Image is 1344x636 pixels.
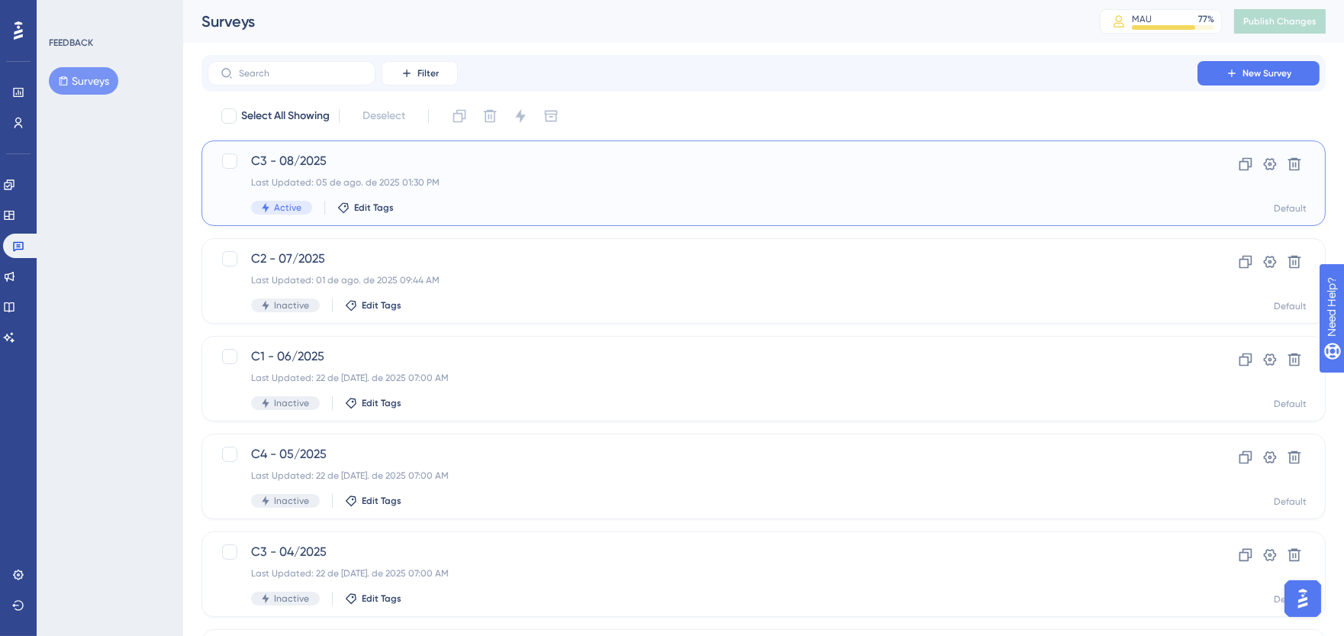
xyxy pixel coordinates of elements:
[251,470,1154,482] div: Last Updated: 22 de [DATE]. de 2025 07:00 AM
[1274,300,1307,312] div: Default
[345,299,401,312] button: Edit Tags
[1132,13,1152,25] div: MAU
[345,495,401,507] button: Edit Tags
[1274,398,1307,410] div: Default
[337,202,394,214] button: Edit Tags
[36,4,95,22] span: Need Help?
[251,274,1154,286] div: Last Updated: 01 de ago. de 2025 09:44 AM
[251,567,1154,580] div: Last Updated: 22 de [DATE]. de 2025 07:00 AM
[49,67,118,95] button: Surveys
[417,67,439,79] span: Filter
[1242,67,1291,79] span: New Survey
[241,107,330,125] span: Select All Showing
[354,202,394,214] span: Edit Tags
[382,61,458,86] button: Filter
[1274,593,1307,605] div: Default
[251,176,1154,189] div: Last Updated: 05 de ago. de 2025 01:30 PM
[251,152,1154,170] span: C3 - 08/2025
[274,397,309,409] span: Inactive
[1197,61,1320,86] button: New Survey
[362,397,401,409] span: Edit Tags
[251,543,1154,561] span: C3 - 04/2025
[1274,496,1307,508] div: Default
[251,445,1154,463] span: C4 - 05/2025
[349,102,419,130] button: Deselect
[239,68,363,79] input: Search
[1280,576,1326,621] iframe: UserGuiding AI Assistant Launcher
[201,11,1062,32] div: Surveys
[1198,13,1214,25] div: 77 %
[49,37,93,49] div: FEEDBACK
[362,299,401,312] span: Edit Tags
[1274,202,1307,215] div: Default
[274,592,309,605] span: Inactive
[363,107,405,125] span: Deselect
[345,397,401,409] button: Edit Tags
[362,495,401,507] span: Edit Tags
[362,592,401,605] span: Edit Tags
[1234,9,1326,34] button: Publish Changes
[251,372,1154,384] div: Last Updated: 22 de [DATE]. de 2025 07:00 AM
[274,495,309,507] span: Inactive
[251,250,1154,268] span: C2 - 07/2025
[251,347,1154,366] span: C1 - 06/2025
[274,299,309,312] span: Inactive
[345,592,401,605] button: Edit Tags
[274,202,301,214] span: Active
[1243,15,1317,27] span: Publish Changes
